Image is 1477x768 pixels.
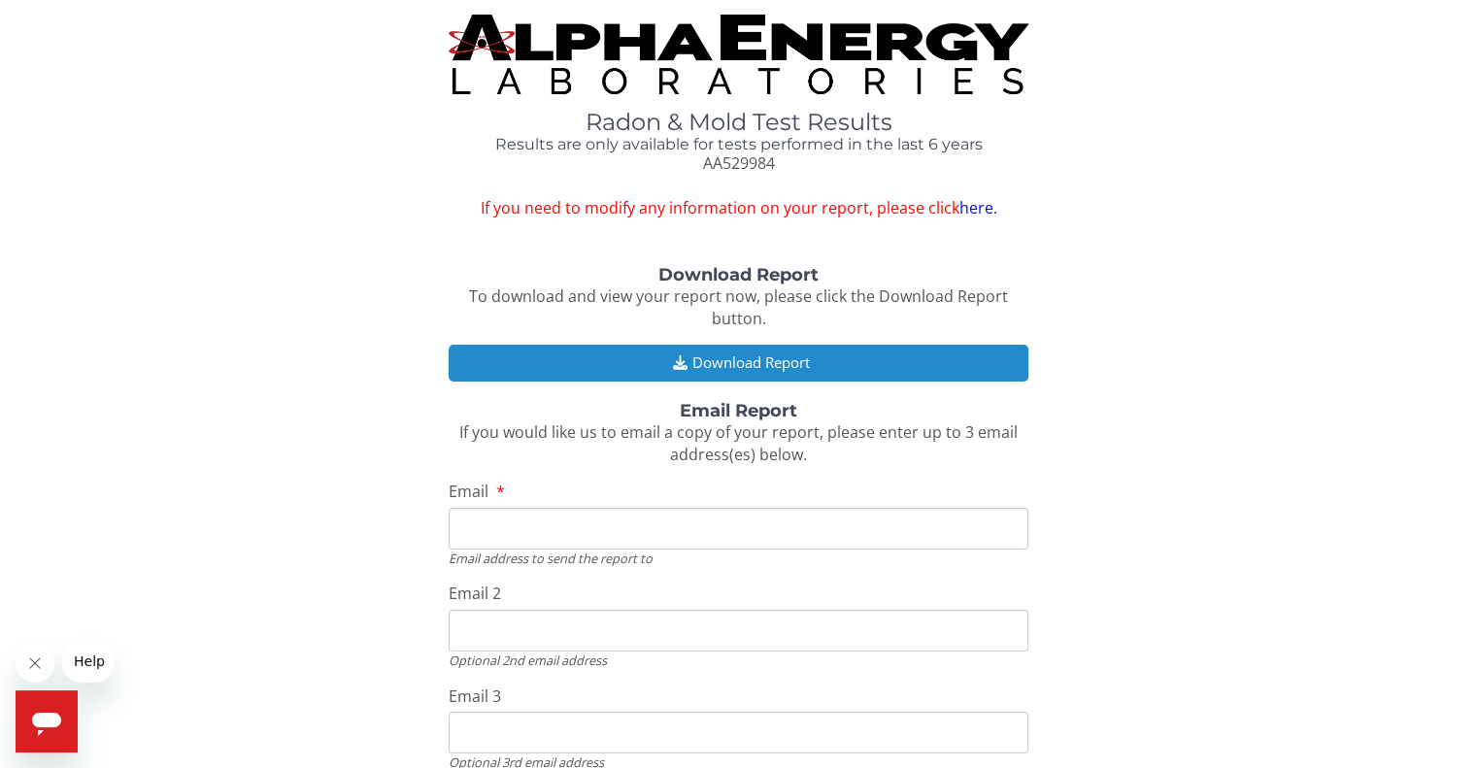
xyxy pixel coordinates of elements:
a: here. [958,197,996,218]
strong: Email Report [680,400,797,421]
iframe: Close message [16,644,54,683]
h4: Results are only available for tests performed in the last 6 years [449,136,1027,153]
span: If you need to modify any information on your report, please click [449,197,1027,219]
span: Email 2 [449,583,501,604]
div: Optional 2nd email address [449,651,1027,669]
div: Email address to send the report to [449,550,1027,567]
h1: Radon & Mold Test Results [449,110,1027,135]
span: Email 3 [449,685,501,707]
span: If you would like us to email a copy of your report, please enter up to 3 email address(es) below. [459,421,1018,465]
button: Download Report [449,345,1027,381]
span: To download and view your report now, please click the Download Report button. [469,285,1008,329]
iframe: Message from company [62,640,114,683]
strong: Download Report [658,264,819,285]
img: TightCrop.jpg [449,15,1027,94]
span: Email [449,481,488,502]
iframe: Button to launch messaging window [16,690,78,752]
span: AA529984 [702,152,774,174]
